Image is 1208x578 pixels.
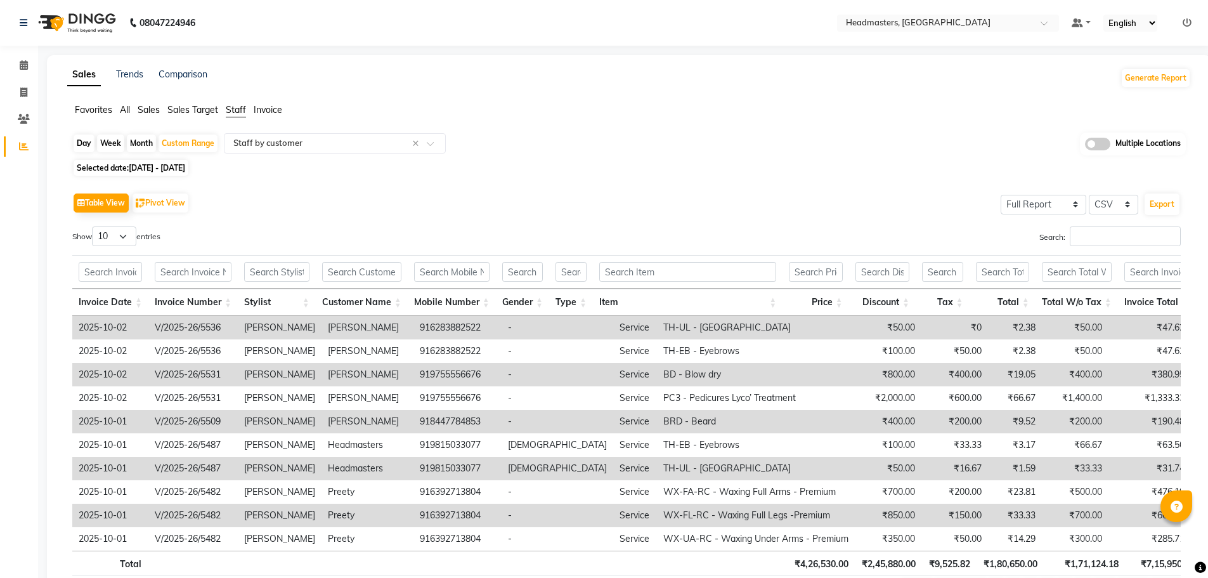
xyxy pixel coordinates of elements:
[921,339,988,363] td: ₹50.00
[414,262,490,282] input: Search Mobile Number
[159,69,207,80] a: Comparison
[502,480,613,504] td: -
[921,410,988,433] td: ₹200.00
[1155,527,1195,565] iframe: chat widget
[167,104,218,115] span: Sales Target
[613,480,657,504] td: Service
[1108,457,1191,480] td: ₹31.74
[72,504,148,527] td: 2025-10-01
[148,339,238,363] td: V/2025-26/5536
[148,410,238,433] td: V/2025-26/5509
[657,433,855,457] td: TH-EB - Eyebrows
[413,363,502,386] td: 919755556676
[988,480,1042,504] td: ₹23.81
[549,289,593,316] th: Type: activate to sort column ascending
[613,339,657,363] td: Service
[855,551,922,575] th: ₹2,45,880.00
[849,289,916,316] th: Discount: activate to sort column ascending
[1108,339,1191,363] td: ₹47.62
[855,386,921,410] td: ₹2,000.00
[855,480,921,504] td: ₹700.00
[1042,457,1108,480] td: ₹33.33
[855,363,921,386] td: ₹800.00
[321,316,413,339] td: [PERSON_NAME]
[321,410,413,433] td: [PERSON_NAME]
[321,527,413,551] td: Preety
[1042,386,1108,410] td: ₹1,400.00
[789,262,842,282] input: Search Price
[72,410,148,433] td: 2025-10-01
[555,262,587,282] input: Search Type
[613,457,657,480] td: Service
[657,527,855,551] td: WX-UA-RC - Waxing Under Arms - Premium
[657,316,855,339] td: TH-UL - [GEOGRAPHIC_DATA]
[72,316,148,339] td: 2025-10-02
[1042,410,1108,433] td: ₹200.00
[921,316,988,339] td: ₹0
[148,386,238,410] td: V/2025-26/5531
[1042,339,1108,363] td: ₹50.00
[79,262,142,282] input: Search Invoice Date
[321,386,413,410] td: [PERSON_NAME]
[67,63,101,86] a: Sales
[855,410,921,433] td: ₹400.00
[1115,138,1181,150] span: Multiple Locations
[502,527,613,551] td: -
[988,363,1042,386] td: ₹19.05
[148,527,238,551] td: V/2025-26/5482
[72,433,148,457] td: 2025-10-01
[502,262,543,282] input: Search Gender
[254,104,282,115] span: Invoice
[321,457,413,480] td: Headmasters
[226,104,246,115] span: Staff
[988,316,1042,339] td: ₹2.38
[413,457,502,480] td: 919815033077
[127,135,156,152] div: Month
[657,410,855,433] td: BRD - Beard
[72,551,148,575] th: Total
[74,194,129,213] button: Table View
[613,316,657,339] td: Service
[148,289,238,316] th: Invoice Number: activate to sort column ascending
[72,527,148,551] td: 2025-10-01
[1070,227,1181,246] input: Search:
[238,386,321,410] td: [PERSON_NAME]
[1118,289,1195,316] th: Invoice Total: activate to sort column ascending
[133,194,188,213] button: Pivot View
[1042,433,1108,457] td: ₹66.67
[238,457,321,480] td: [PERSON_NAME]
[238,480,321,504] td: [PERSON_NAME]
[922,551,977,575] th: ₹9,525.82
[1108,316,1191,339] td: ₹47.62
[136,199,145,208] img: pivot.png
[238,363,321,386] td: [PERSON_NAME]
[72,289,148,316] th: Invoice Date: activate to sort column ascending
[321,363,413,386] td: [PERSON_NAME]
[970,289,1036,316] th: Total: activate to sort column ascending
[72,227,160,246] label: Show entries
[413,410,502,433] td: 918447784853
[72,339,148,363] td: 2025-10-02
[921,480,988,504] td: ₹200.00
[921,363,988,386] td: ₹400.00
[413,339,502,363] td: 916283882522
[855,527,921,551] td: ₹350.00
[916,289,970,316] th: Tax: activate to sort column ascending
[855,433,921,457] td: ₹100.00
[855,339,921,363] td: ₹100.00
[1042,504,1108,527] td: ₹700.00
[412,137,423,150] span: Clear all
[1108,410,1191,433] td: ₹190.48
[116,69,143,80] a: Trends
[148,363,238,386] td: V/2025-26/5531
[32,5,119,41] img: logo
[657,504,855,527] td: WX-FL-RC - Waxing Full Legs -Premium
[1044,551,1125,575] th: ₹1,71,124.18
[238,433,321,457] td: [PERSON_NAME]
[502,386,613,410] td: -
[1108,480,1191,504] td: ₹476.19
[148,504,238,527] td: V/2025-26/5482
[1122,69,1190,87] button: Generate Report
[148,457,238,480] td: V/2025-26/5487
[1108,433,1191,457] td: ₹63.50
